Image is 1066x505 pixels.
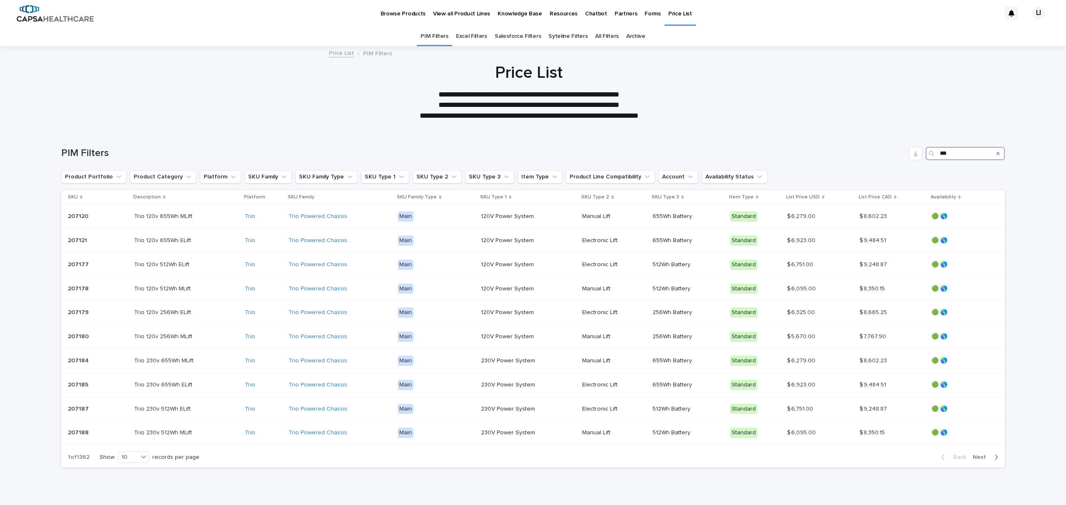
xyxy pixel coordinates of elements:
[100,454,115,461] p: Show
[582,333,646,340] p: Manual Lift
[68,235,89,244] p: 207121
[363,48,392,57] p: PIM Filters
[480,193,507,202] p: SKU Type 1
[325,63,733,83] h1: Price List
[932,213,991,220] p: 🟢 🌎
[582,309,646,316] p: Electronic Lift
[61,205,1005,229] tr: 207120207120 Trio 120v 655Wh MLiftTrio 120v 655Wh MLift Trio Trio Powered Chassis Main120V Power ...
[245,261,255,268] a: Trio
[398,284,413,294] div: Main
[245,285,255,292] a: Trio
[245,309,255,316] a: Trio
[859,211,889,220] p: $ 8,602.23
[398,404,413,414] div: Main
[68,428,90,436] p: 207188
[1032,7,1045,20] div: LI
[481,261,576,268] p: 120V Power System
[152,454,199,461] p: records per page
[859,356,889,364] p: $ 8,602.23
[730,404,757,414] div: Standard
[481,333,576,340] p: 120V Power System
[295,170,358,183] button: SKU Family Type
[398,380,413,390] div: Main
[787,260,815,268] p: $ 6,751.00
[932,285,991,292] p: 🟢 🌎
[288,193,314,202] p: SKU Family
[481,357,576,364] p: 230V Power System
[245,381,255,389] a: Trio
[398,307,413,318] div: Main
[289,406,347,413] a: Trio Powered Chassis
[787,380,817,389] p: $ 6,923.00
[200,170,241,183] button: Platform
[134,356,195,364] p: Trio 230v 655Wh MLift
[289,213,347,220] a: Trio Powered Chassis
[932,309,991,316] p: 🟢 🌎
[134,380,194,389] p: Trio 230v 655Wh ELift
[582,213,646,220] p: Manual Lift
[730,332,757,342] div: Standard
[289,237,347,244] a: Trio Powered Chassis
[361,170,409,183] button: SKU Type 1
[969,453,1005,461] button: Next
[658,170,698,183] button: Account
[786,193,820,202] p: List Price USD
[61,421,1005,445] tr: 207188207188 Trio 230v 512Wh MLiftTrio 230v 512Wh MLift Trio Trio Powered Chassis Main230V Power ...
[398,235,413,246] div: Main
[244,170,292,183] button: SKU Family
[932,357,991,364] p: 🟢 🌎
[68,193,78,202] p: SKU
[653,333,723,340] p: 256Wh Battery
[481,429,576,436] p: 230V Power System
[787,284,817,292] p: $ 6,095.00
[61,277,1005,301] tr: 207178207178 Trio 120v 512Wh MLiftTrio 120v 512Wh MLift Trio Trio Powered Chassis Main120V Power ...
[730,428,757,438] div: Standard
[932,261,991,268] p: 🟢 🌎
[931,193,956,202] p: Availability
[289,261,347,268] a: Trio Powered Chassis
[61,147,906,159] h1: PIM Filters
[134,235,193,244] p: Trio 120v 655Wh ELift
[68,356,90,364] p: 207184
[61,170,127,183] button: Product Portfolio
[730,307,757,318] div: Standard
[948,454,966,460] span: Back
[582,357,646,364] p: Manual Lift
[787,356,817,364] p: $ 6,279.00
[68,332,90,340] p: 207180
[61,447,96,468] p: 1 of 1362
[859,307,889,316] p: $ 8,665.25
[653,285,723,292] p: 512Wh Battery
[329,48,354,57] a: Price List
[582,237,646,244] p: Electronic Lift
[289,285,347,292] a: Trio Powered Chassis
[130,170,197,183] button: Product Category
[421,27,448,46] a: PIM Filters
[61,228,1005,252] tr: 207121207121 Trio 120v 655Wh ELiftTrio 120v 655Wh ELift Trio Trio Powered Chassis Main120V Power ...
[61,252,1005,277] tr: 207177207177 Trio 120v 512Wh ELiftTrio 120v 512Wh ELift Trio Trio Powered Chassis Main120V Power ...
[134,260,191,268] p: Trio 120v 512Wh ELift
[595,27,619,46] a: All Filters
[926,147,1005,160] input: Search
[653,357,723,364] p: 655Wh Battery
[581,193,609,202] p: SKU Type 2
[289,333,347,340] a: Trio Powered Chassis
[653,429,723,436] p: 512Wh Battery
[730,211,757,222] div: Standard
[134,307,193,316] p: Trio 120v 256Wh ELift
[859,235,888,244] p: $ 9,484.51
[730,380,757,390] div: Standard
[134,332,194,340] p: Trio 120v 256Wh MLift
[61,301,1005,325] tr: 207179207179 Trio 120v 256Wh ELiftTrio 120v 256Wh ELift Trio Trio Powered Chassis Main120V Power ...
[398,260,413,270] div: Main
[481,237,576,244] p: 120V Power System
[134,211,194,220] p: Trio 120v 655Wh MLift
[245,429,255,436] a: Trio
[245,237,255,244] a: Trio
[582,285,646,292] p: Manual Lift
[289,381,347,389] a: Trio Powered Chassis
[68,380,90,389] p: 207185
[653,237,723,244] p: 655Wh Battery
[973,454,991,460] span: Next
